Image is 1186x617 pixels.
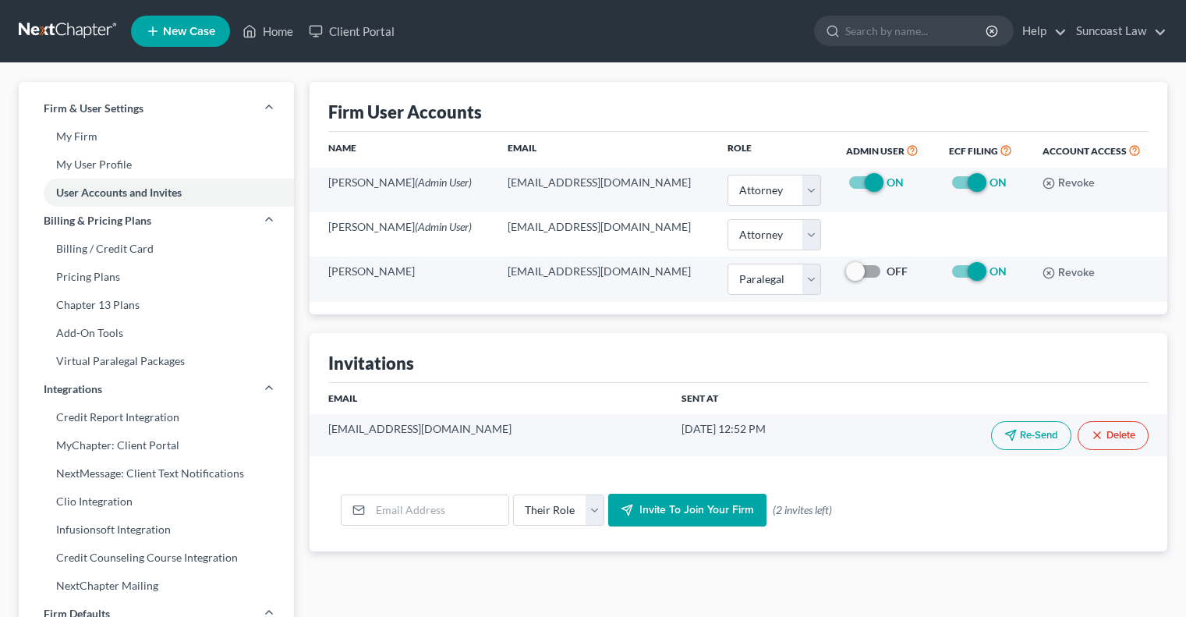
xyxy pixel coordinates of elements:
strong: ON [887,176,904,189]
a: User Accounts and Invites [19,179,294,207]
a: Firm & User Settings [19,94,294,122]
a: NextChapter Mailing [19,572,294,600]
a: MyChapter: Client Portal [19,431,294,459]
td: [EMAIL_ADDRESS][DOMAIN_NAME] [495,212,716,257]
a: Credit Counseling Course Integration [19,544,294,572]
input: Search by name... [845,16,988,45]
a: Credit Report Integration [19,403,294,431]
td: [EMAIL_ADDRESS][DOMAIN_NAME] [310,414,668,456]
a: Clio Integration [19,488,294,516]
span: (2 invites left) [773,502,832,518]
span: Firm & User Settings [44,101,143,116]
a: Billing & Pricing Plans [19,207,294,235]
span: Account Access [1043,145,1127,157]
a: Billing / Credit Card [19,235,294,263]
td: [PERSON_NAME] [310,212,494,257]
td: [EMAIL_ADDRESS][DOMAIN_NAME] [495,257,716,301]
th: Email [310,383,668,414]
span: Admin User [846,145,905,157]
a: Chapter 13 Plans [19,291,294,319]
span: Integrations [44,381,102,397]
a: Pricing Plans [19,263,294,291]
span: Billing & Pricing Plans [44,213,151,229]
strong: ON [990,264,1007,278]
td: [PERSON_NAME] [310,168,494,212]
input: Email Address [370,495,508,525]
a: My User Profile [19,151,294,179]
button: Re-Send [991,421,1071,450]
th: Role [715,132,834,168]
a: Infusionsoft Integration [19,516,294,544]
button: Invite to join your firm [608,494,766,527]
td: [PERSON_NAME] [310,257,494,301]
strong: ON [990,176,1007,189]
th: Email [495,132,716,168]
th: Name [310,132,494,168]
span: Invite to join your firm [639,503,754,516]
button: Delete [1078,421,1149,450]
strong: OFF [887,264,908,278]
button: Revoke [1043,177,1095,190]
span: New Case [163,26,215,37]
div: Invitations [328,352,414,374]
td: [EMAIL_ADDRESS][DOMAIN_NAME] [495,168,716,212]
th: Sent At [669,383,851,414]
a: Help [1014,17,1067,45]
a: Add-On Tools [19,319,294,347]
span: ECF Filing [949,145,998,157]
a: Home [235,17,301,45]
a: Suncoast Law [1068,17,1167,45]
span: (Admin User) [415,220,472,233]
a: Client Portal [301,17,402,45]
a: NextMessage: Client Text Notifications [19,459,294,488]
a: Virtual Paralegal Packages [19,347,294,375]
a: My Firm [19,122,294,151]
a: Integrations [19,375,294,403]
button: Revoke [1043,267,1095,279]
td: [DATE] 12:52 PM [669,414,851,456]
div: Firm User Accounts [328,101,482,123]
span: (Admin User) [415,176,472,189]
